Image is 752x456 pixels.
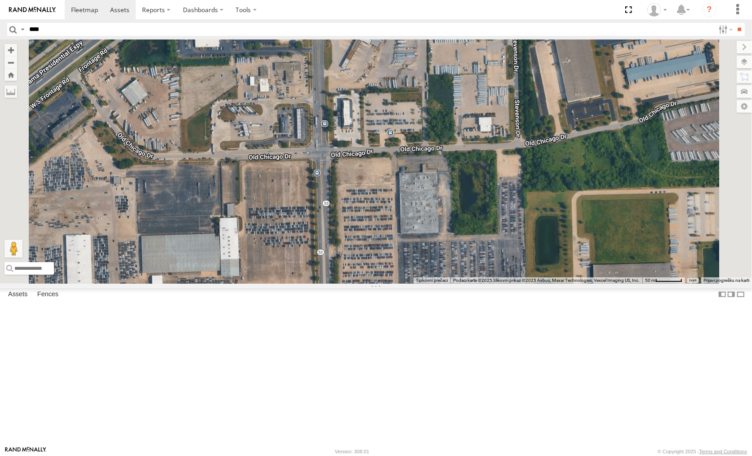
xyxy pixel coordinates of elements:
label: Search Filter Options [715,23,734,36]
img: rand-logo.svg [9,7,56,13]
label: Assets [4,289,32,301]
label: Measure [4,85,17,98]
button: Zoom out [4,56,17,69]
label: Dock Summary Table to the Left [718,288,727,301]
label: Search Query [19,23,26,36]
div: Version: 308.01 [335,449,369,454]
span: 50 m [645,278,655,283]
a: Prijavi pogrešku na karti [703,278,749,283]
a: Terms and Conditions [699,449,747,454]
button: Mjerilo karte: 50 m naprema 56 piksela [642,277,685,284]
a: Visit our Website [5,447,46,456]
button: Tipkovni prečaci [416,277,448,284]
label: Dock Summary Table to the Right [727,288,736,301]
label: Map Settings [737,100,752,113]
button: Povucite Pegmana na kartu da biste otvorili Street View [4,240,22,258]
label: Fences [33,289,63,301]
a: Uvjeti (otvara se u novoj kartici) [689,278,697,282]
i: ? [702,3,716,17]
label: Hide Summary Table [736,288,745,301]
button: Zoom in [4,44,17,56]
span: Podaci karte ©2025 Slikovni prikaz ©2025 Airbus, Maxar Technologies, Vexcel Imaging US, Inc. [453,278,640,283]
button: Zoom Home [4,69,17,81]
div: © Copyright 2025 - [658,449,747,454]
div: Miky Transport [644,3,670,17]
